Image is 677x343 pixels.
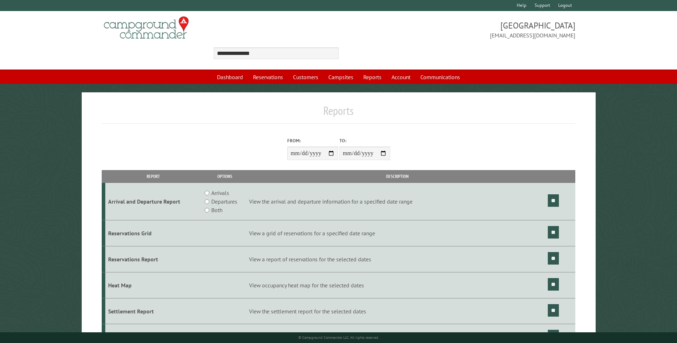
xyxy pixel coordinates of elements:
[387,70,415,84] a: Account
[339,137,390,144] label: To:
[248,170,547,183] th: Description
[105,298,201,324] td: Settlement Report
[211,189,229,197] label: Arrivals
[248,220,547,246] td: View a grid of reservations for a specified date range
[102,14,191,42] img: Campground Commander
[248,272,547,298] td: View occupancy heat map for the selected dates
[324,70,358,84] a: Campsites
[211,197,237,206] label: Departures
[102,104,575,123] h1: Reports
[249,70,287,84] a: Reservations
[359,70,386,84] a: Reports
[105,220,201,246] td: Reservations Grid
[213,70,247,84] a: Dashboard
[105,272,201,298] td: Heat Map
[287,137,338,144] label: From:
[289,70,323,84] a: Customers
[416,70,464,84] a: Communications
[248,246,547,272] td: View a report of reservations for the selected dates
[298,335,379,340] small: © Campground Commander LLC. All rights reserved.
[105,170,201,183] th: Report
[248,183,547,220] td: View the arrival and departure information for a specified date range
[105,246,201,272] td: Reservations Report
[201,170,248,183] th: Options
[248,298,547,324] td: View the settlement report for the selected dates
[105,183,201,220] td: Arrival and Departure Report
[211,206,222,214] label: Both
[339,20,575,40] span: [GEOGRAPHIC_DATA] [EMAIL_ADDRESS][DOMAIN_NAME]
